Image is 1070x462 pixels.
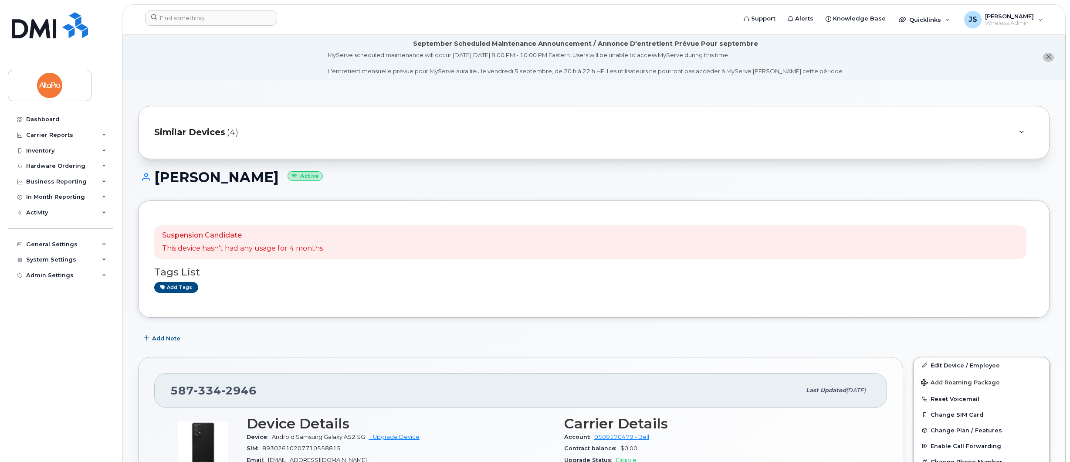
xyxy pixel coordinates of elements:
[152,334,180,343] span: Add Note
[413,39,758,48] div: September Scheduled Maintenance Announcement / Annonce D'entretient Prévue Pour septembre
[162,244,323,254] p: This device hasn't had any usage for 4 months
[170,384,257,397] span: 587
[1043,53,1054,62] button: close notification
[931,427,1002,434] span: Change Plan / Features
[154,282,198,293] a: Add tags
[806,387,846,394] span: Last updated
[914,357,1049,373] a: Edit Device / Employee
[931,443,1001,449] span: Enable Call Forwarding
[247,434,272,440] span: Device
[914,438,1049,454] button: Enable Call Forwarding
[846,387,866,394] span: [DATE]
[272,434,365,440] span: Android Samsung Galaxy A52 5G
[288,171,323,181] small: Active
[328,51,844,75] div: MyServe scheduled maintenance will occur [DATE][DATE] 8:00 PM - 10:00 PM Eastern. Users will be u...
[914,391,1049,407] button: Reset Voicemail
[262,445,341,452] span: 89302610207710558815
[227,126,238,139] span: (4)
[594,434,649,440] a: 0509170479 - Bell
[620,445,637,452] span: $0.00
[914,373,1049,391] button: Add Roaming Package
[154,267,1033,278] h3: Tags List
[247,416,554,431] h3: Device Details
[914,407,1049,422] button: Change SIM Card
[369,434,420,440] a: + Upgrade Device
[154,126,225,139] span: Similar Devices
[138,170,1050,185] h1: [PERSON_NAME]
[221,384,257,397] span: 2946
[162,231,323,241] p: Suspension Candidate
[564,416,871,431] h3: Carrier Details
[194,384,221,397] span: 334
[247,445,262,452] span: SIM
[564,445,620,452] span: Contract balance
[138,331,188,346] button: Add Note
[921,379,1000,387] span: Add Roaming Package
[564,434,594,440] span: Account
[914,422,1049,438] button: Change Plan / Features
